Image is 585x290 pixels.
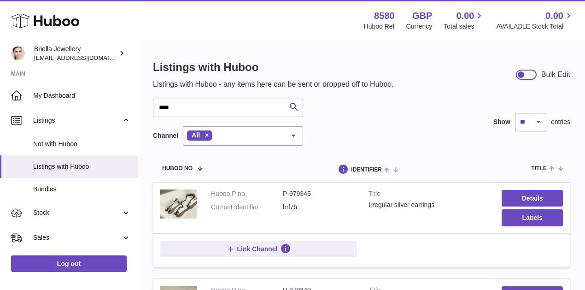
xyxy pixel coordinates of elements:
strong: Title [369,189,488,201]
span: Not with Huboo [33,140,131,148]
div: Irregular silver earrings [369,201,488,209]
span: Huboo no [162,166,193,172]
div: Bulk Edit [541,70,570,80]
span: Stock [33,208,121,217]
label: Show [493,118,510,126]
div: Currency [406,22,433,31]
div: Huboo Ref [364,22,395,31]
span: AVAILABLE Stock Total [496,22,574,31]
span: Total sales [444,22,485,31]
span: 0.00 [545,10,563,22]
span: title [531,166,546,172]
dt: Huboo P no [211,189,283,198]
span: Sales [33,233,121,242]
a: 0.00 AVAILABLE Stock Total [496,10,574,31]
span: identifier [351,167,382,173]
p: Listings with Huboo - any items here can be sent or dropped off to Huboo. [153,79,394,89]
span: Link Channel [237,245,278,253]
span: Bundles [33,185,131,194]
span: [EMAIL_ADDRESS][DOMAIN_NAME] [34,54,135,61]
label: Channel [153,131,178,140]
img: hello@briellajewellery.com [11,47,25,60]
h1: Listings with Huboo [153,60,394,75]
a: Log out [11,255,127,272]
span: All [192,131,200,139]
span: Listings with Huboo [33,162,131,171]
dt: Current identifier [211,203,283,212]
strong: GBP [412,10,432,22]
span: entries [551,118,570,126]
dd: P-979345 [283,189,355,198]
a: 0.00 Total sales [444,10,485,31]
span: 0.00 [456,10,474,22]
button: Link Channel [160,241,357,257]
div: Briella Jewellery [34,45,117,62]
button: Labels [502,209,563,226]
span: Listings [33,116,121,125]
strong: 8580 [374,10,395,22]
img: Irregular silver earrings [160,189,197,218]
span: My Dashboard [33,91,131,100]
a: Details [502,190,563,207]
dd: brl7b [283,203,355,212]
